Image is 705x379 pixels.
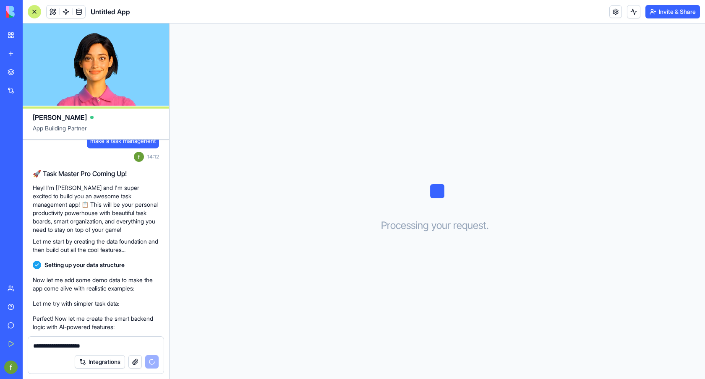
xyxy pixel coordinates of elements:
span: 14:12 [147,153,159,160]
button: Invite & Share [645,5,700,18]
p: Let me start by creating the data foundation and then build out all the cool features... [33,237,159,254]
img: ACg8ocKA1FzP2qudb9USi5MyR4fAU73wj1wSpwiZCkl8v_kQMVkNtg=s96-c [134,152,144,162]
span: . [486,219,489,232]
p: Perfect! Now let me create the smart backend logic with AI-powered features: [33,314,159,331]
span: make a task managenent [90,137,156,145]
span: Untitled App [91,7,130,17]
img: logo [6,6,58,18]
h2: 🚀 Task Master Pro Coming Up! [33,169,159,179]
p: Now let me add some demo data to make the app come alive with realistic examples: [33,276,159,293]
p: Let me try with simpler task data: [33,299,159,308]
h3: Processing your request [381,219,494,232]
img: ACg8ocKA1FzP2qudb9USi5MyR4fAU73wj1wSpwiZCkl8v_kQMVkNtg=s96-c [4,361,18,374]
span: App Building Partner [33,124,159,139]
button: Integrations [75,355,125,369]
p: Hey! I'm [PERSON_NAME] and I'm super excited to build you an awesome task management app! 📋 This ... [33,184,159,234]
span: Setting up your data structure [44,261,125,269]
span: [PERSON_NAME] [33,112,87,122]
